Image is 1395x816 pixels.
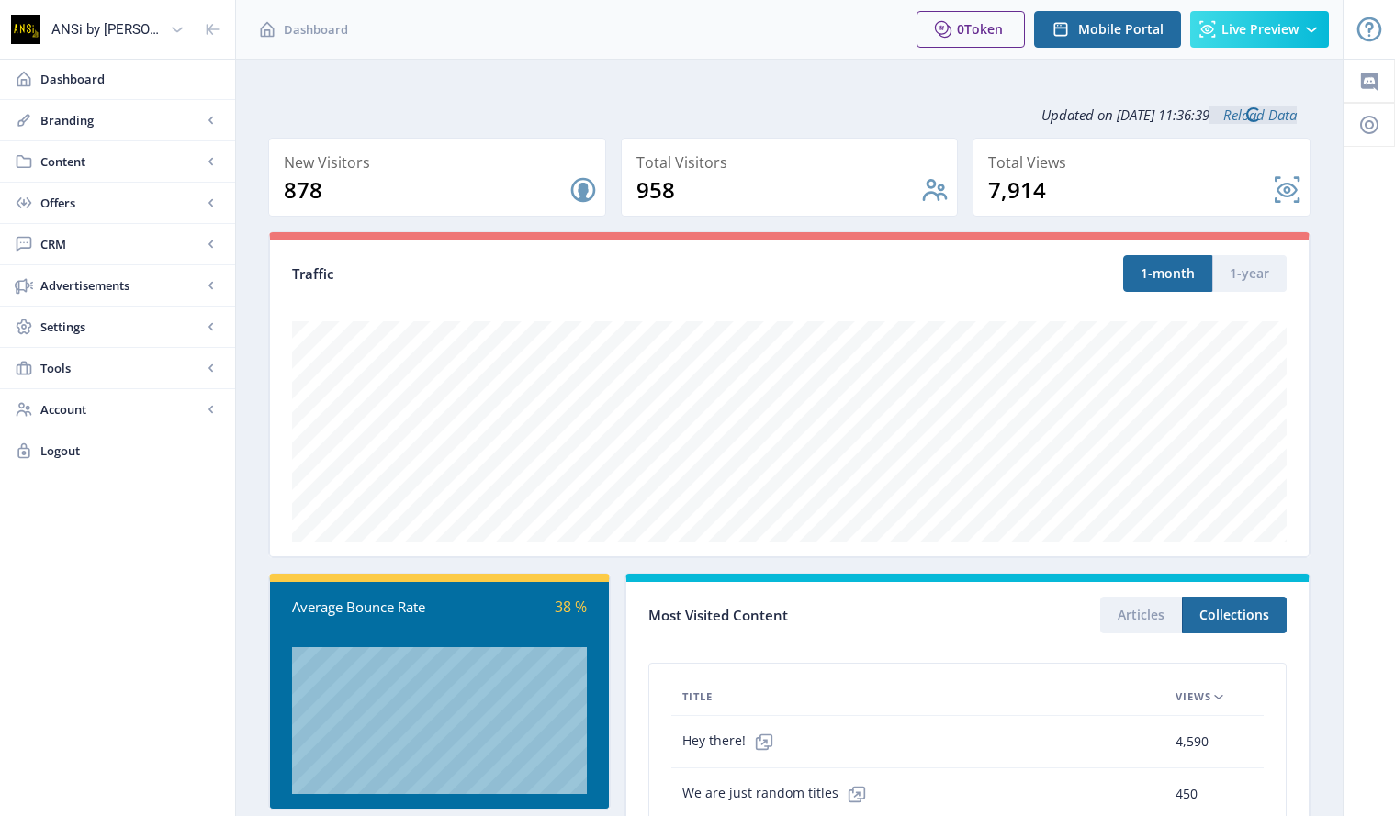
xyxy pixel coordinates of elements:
img: properties.app_icon.png [11,15,40,44]
span: CRM [40,235,202,253]
span: Dashboard [284,20,348,39]
button: 1-month [1123,255,1212,292]
span: We are just random titles [682,776,875,812]
span: 38 % [555,597,587,617]
span: Offers [40,194,202,212]
span: Account [40,400,202,419]
span: Hey there! [682,723,782,760]
button: Articles [1100,597,1182,633]
div: 958 [636,175,921,205]
button: Collections [1182,597,1287,633]
a: Reload Data [1209,106,1297,124]
div: ANSi by [PERSON_NAME] [51,9,163,50]
div: New Visitors [284,150,598,175]
div: Traffic [292,263,790,285]
span: Title [682,686,713,708]
div: Average Bounce Rate [292,597,440,618]
span: Views [1176,686,1211,708]
div: Total Views [988,150,1302,175]
div: 878 [284,175,568,205]
span: Advertisements [40,276,202,295]
span: Token [964,20,1003,38]
button: Mobile Portal [1034,11,1181,48]
span: Mobile Portal [1078,22,1164,37]
span: Branding [40,111,202,129]
span: Tools [40,359,202,377]
div: Most Visited Content [648,601,967,630]
span: 4,590 [1176,731,1209,753]
button: 0Token [917,11,1025,48]
div: 7,914 [988,175,1273,205]
button: Live Preview [1190,11,1329,48]
span: Settings [40,318,202,336]
span: Live Preview [1221,22,1299,37]
div: Total Visitors [636,150,951,175]
button: 1-year [1212,255,1287,292]
span: Dashboard [40,70,220,88]
span: Logout [40,442,220,460]
span: 450 [1176,783,1198,805]
span: Content [40,152,202,171]
div: Updated on [DATE] 11:36:39 [268,92,1311,138]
